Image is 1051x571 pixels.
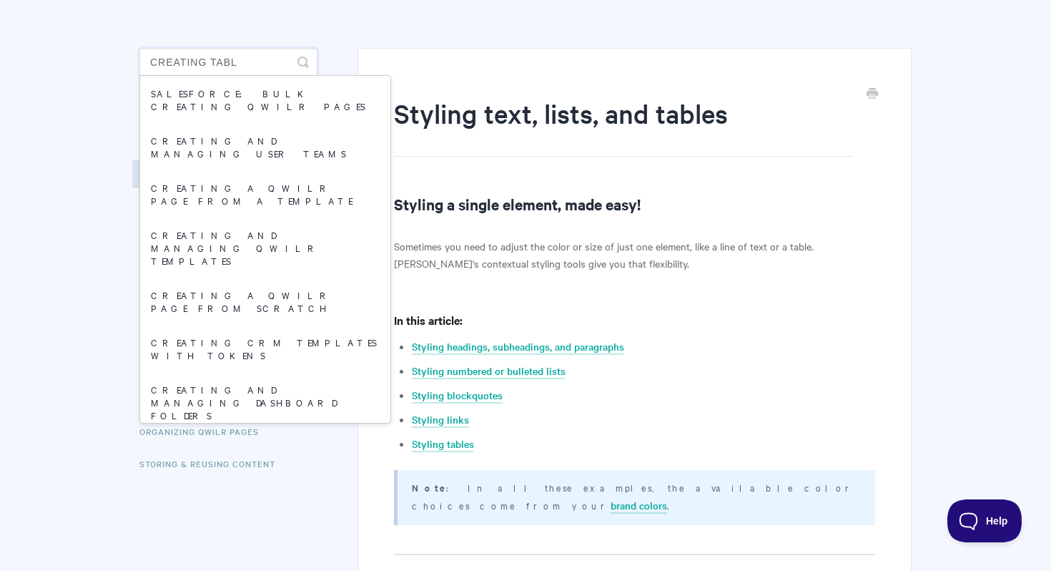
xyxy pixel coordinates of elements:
[394,95,854,157] h1: Styling text, lists, and tables
[140,278,390,325] a: Creating a Qwilr Page from Scratch
[394,192,875,215] h2: Styling a single element, made easy!
[412,436,474,452] a: Styling tables
[867,87,878,102] a: Print this Article
[394,312,463,328] strong: In this article:
[139,449,286,478] a: Storing & Reusing Content
[412,479,857,514] p: : In all these examples, the available color choices come from your .
[394,238,875,272] p: Sometimes you need to adjust the color or size of just one element, like a line of text or a tabl...
[140,372,390,432] a: Creating and managing dashboard folders
[412,363,566,379] a: Styling numbered or bulleted lists
[140,325,390,372] a: Creating CRM Templates with Tokens
[140,170,390,218] a: Creating a Qwilr Page from a Template
[412,481,446,494] b: Note
[611,498,667,514] a: brand colors
[140,218,390,278] a: Creating and managing Qwilr Templates
[412,388,503,404] a: Styling blockquotes
[140,76,390,123] a: Salesforce: Bulk Creating Qwilr Pages
[140,123,390,170] a: Creating and managing User Teams
[139,417,270,446] a: Organizing Qwilr Pages
[412,412,469,428] a: Styling links
[947,499,1022,542] iframe: Toggle Customer Support
[412,339,624,355] a: Styling headings, subheadings, and paragraphs
[132,160,304,188] a: Designing Your Qwilr Pages
[139,48,317,77] input: Search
